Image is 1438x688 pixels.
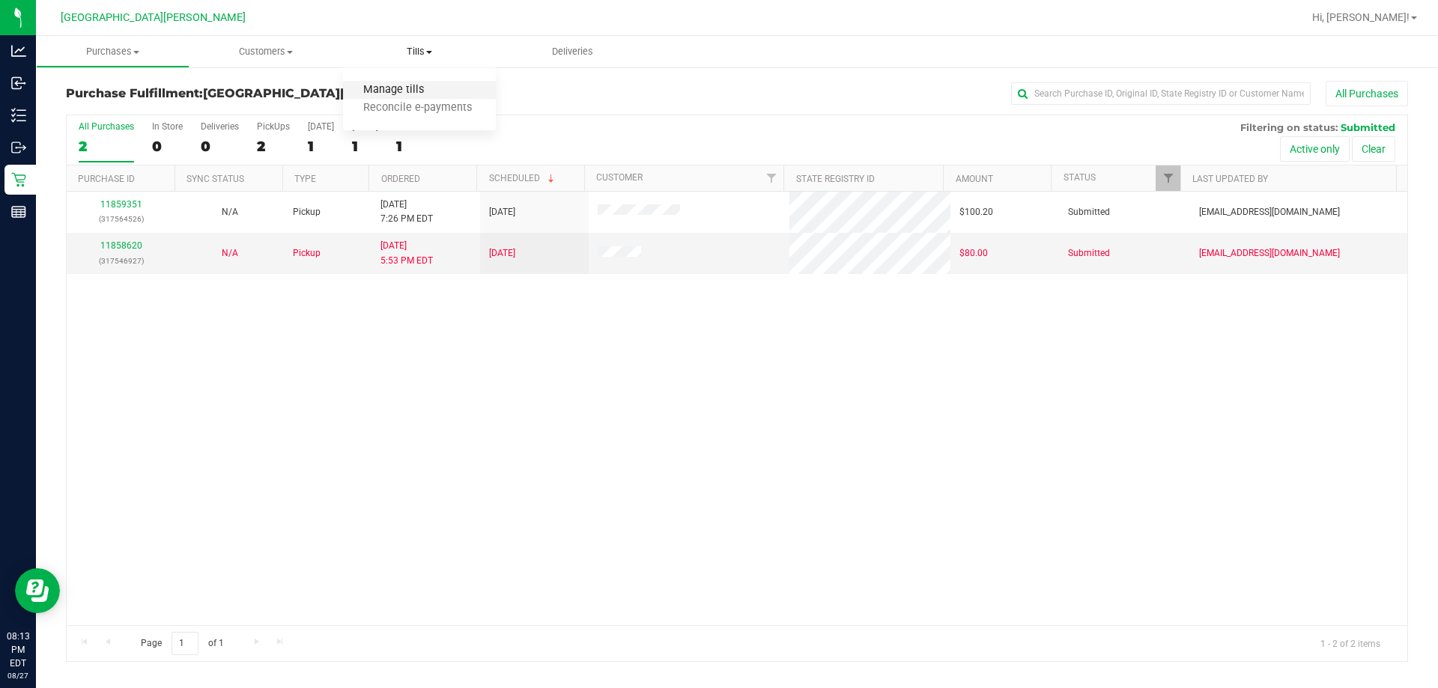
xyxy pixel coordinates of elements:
inline-svg: Retail [11,172,26,187]
a: Customer [596,172,643,183]
a: 11858620 [100,240,142,251]
span: [EMAIL_ADDRESS][DOMAIN_NAME] [1199,246,1340,261]
span: [EMAIL_ADDRESS][DOMAIN_NAME] [1199,205,1340,219]
a: Amount [956,174,993,184]
div: Deliveries [201,121,239,132]
a: Deliveries [496,36,649,67]
span: Filtering on status: [1240,121,1338,133]
div: 1 [308,138,334,155]
span: Deliveries [532,45,613,58]
span: Manage tills [343,84,444,97]
span: 1 - 2 of 2 items [1308,632,1392,654]
a: Purchase ID [78,174,135,184]
button: N/A [222,205,238,219]
span: [DATE] [489,205,515,219]
p: 08:13 PM EDT [7,630,29,670]
input: 1 [172,632,198,655]
a: Filter [1156,165,1180,191]
a: Ordered [381,174,420,184]
span: $100.20 [959,205,993,219]
button: All Purchases [1326,81,1408,106]
div: In Store [152,121,183,132]
span: [GEOGRAPHIC_DATA][PERSON_NAME] [203,86,448,100]
span: Reconcile e-payments [343,102,492,115]
div: 0 [152,138,183,155]
p: (317546927) [76,254,166,268]
div: 2 [79,138,134,155]
a: 11859351 [100,199,142,210]
span: Purchases [37,45,189,58]
span: Pickup [293,205,321,219]
div: [DATE] [308,121,334,132]
h3: Purchase Fulfillment: [66,87,513,100]
inline-svg: Outbound [11,140,26,155]
inline-svg: Inbound [11,76,26,91]
inline-svg: Analytics [11,43,26,58]
a: Sync Status [186,174,244,184]
button: N/A [222,246,238,261]
span: Pickup [293,246,321,261]
a: Customers [189,36,343,67]
span: Submitted [1341,121,1395,133]
span: Customers [190,45,342,58]
p: 08/27 [7,670,29,681]
span: [GEOGRAPHIC_DATA][PERSON_NAME] [61,11,246,24]
a: Status [1064,172,1096,183]
inline-svg: Inventory [11,108,26,123]
p: (317564526) [76,212,166,226]
div: 1 [352,138,378,155]
span: [DATE] [489,246,515,261]
div: PickUps [257,121,290,132]
div: 2 [257,138,290,155]
div: 0 [201,138,239,155]
span: Not Applicable [222,248,238,258]
a: Scheduled [489,173,557,183]
a: Tills Manage tills Reconcile e-payments [343,36,497,67]
span: Submitted [1068,205,1110,219]
button: Clear [1352,136,1395,162]
span: Hi, [PERSON_NAME]! [1312,11,1410,23]
a: Type [294,174,316,184]
div: 1 [396,138,452,155]
a: Last Updated By [1192,174,1268,184]
a: Purchases [36,36,189,67]
span: [DATE] 7:26 PM EDT [380,198,433,226]
span: $80.00 [959,246,988,261]
input: Search Purchase ID, Original ID, State Registry ID or Customer Name... [1011,82,1311,105]
iframe: Resource center [15,568,60,613]
button: Active only [1280,136,1350,162]
span: Submitted [1068,246,1110,261]
span: Tills [343,45,497,58]
a: Filter [759,165,783,191]
span: [DATE] 5:53 PM EDT [380,239,433,267]
div: All Purchases [79,121,134,132]
inline-svg: Reports [11,204,26,219]
span: Not Applicable [222,207,238,217]
a: State Registry ID [796,174,875,184]
span: Page of 1 [128,632,236,655]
